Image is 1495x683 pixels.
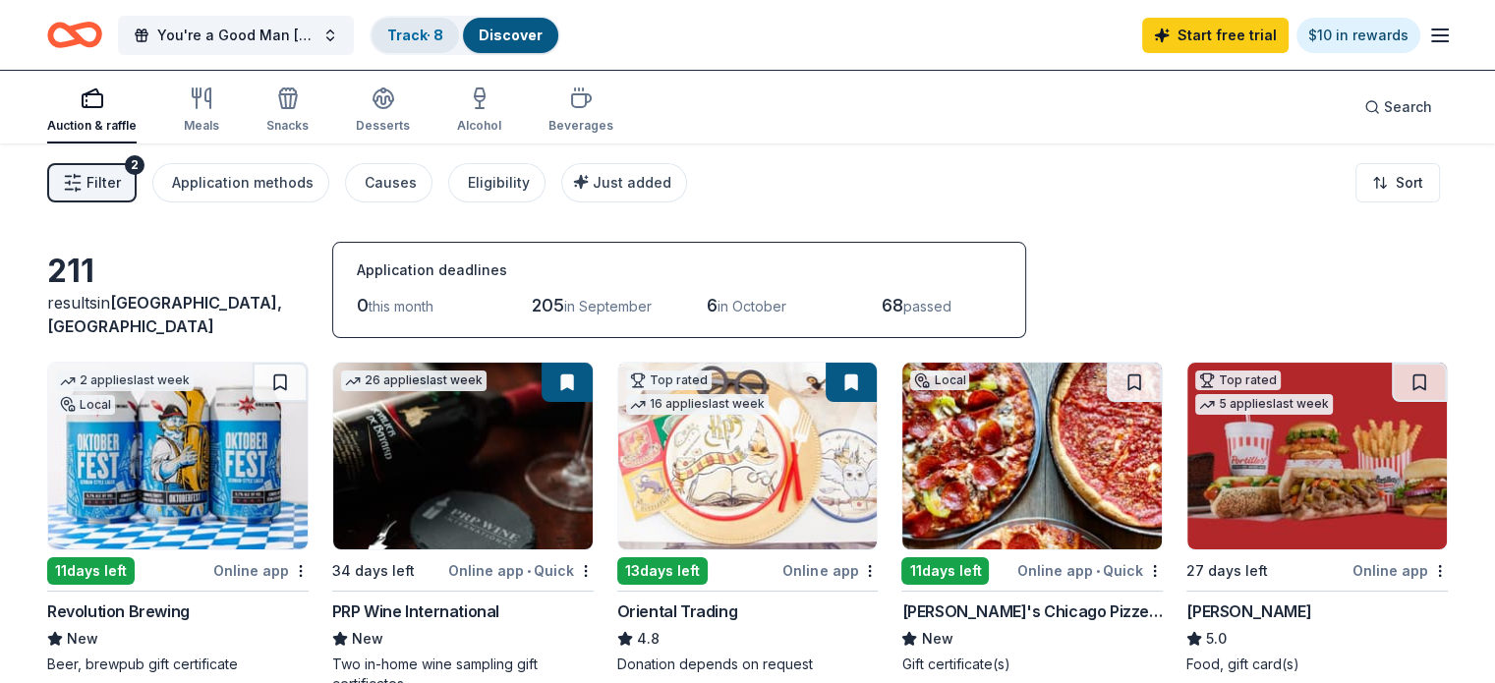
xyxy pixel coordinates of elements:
span: 68 [882,295,903,315]
span: Just added [593,174,671,191]
div: 13 days left [617,557,708,585]
a: Start free trial [1142,18,1289,53]
div: Top rated [1195,370,1281,390]
img: Image for Revolution Brewing [48,363,308,549]
span: • [1096,563,1100,579]
div: 26 applies last week [341,370,487,391]
div: 27 days left [1186,559,1268,583]
div: Online app [213,558,309,583]
button: Filter2 [47,163,137,202]
div: Food, gift card(s) [1186,655,1448,674]
div: 16 applies last week [626,394,769,415]
span: Search [1384,95,1432,119]
span: Sort [1396,171,1423,195]
span: in September [564,298,652,314]
button: Snacks [266,79,309,143]
div: PRP Wine International [332,599,499,623]
a: $10 in rewards [1296,18,1420,53]
div: Online app Quick [448,558,594,583]
div: [PERSON_NAME] [1186,599,1311,623]
span: in October [718,298,786,314]
div: Alcohol [457,118,501,134]
div: Revolution Brewing [47,599,190,623]
a: Discover [479,27,543,43]
div: 211 [47,252,309,291]
div: [PERSON_NAME]'s Chicago Pizzeria & Pub [901,599,1163,623]
div: Online app Quick [1017,558,1163,583]
div: 11 days left [901,557,989,585]
button: Eligibility [448,163,546,202]
div: Causes [365,171,417,195]
a: Home [47,12,102,58]
button: Desserts [356,79,410,143]
div: 11 days left [47,557,135,585]
div: Local [56,395,115,415]
span: [GEOGRAPHIC_DATA], [GEOGRAPHIC_DATA] [47,293,282,336]
div: Application deadlines [357,258,1002,282]
button: Auction & raffle [47,79,137,143]
span: in [47,293,282,336]
div: 34 days left [332,559,415,583]
img: Image for Oriental Trading [618,363,878,549]
button: Application methods [152,163,329,202]
div: Online app [1352,558,1448,583]
div: Gift certificate(s) [901,655,1163,674]
span: New [67,627,98,651]
div: 2 applies last week [56,370,194,391]
div: Application methods [172,171,314,195]
div: Snacks [266,118,309,134]
span: New [352,627,383,651]
div: 5 applies last week [1195,394,1333,415]
a: Image for Oriental TradingTop rated16 applieslast week13days leftOnline appOriental Trading4.8Don... [617,362,879,674]
div: Meals [184,118,219,134]
div: Beer, brewpub gift certificate [47,655,309,674]
span: 4.8 [637,627,660,651]
div: Auction & raffle [47,118,137,134]
div: Eligibility [468,171,530,195]
div: Local [910,370,969,390]
div: Oriental Trading [617,599,738,623]
button: Alcohol [457,79,501,143]
span: 5.0 [1206,627,1227,651]
div: 2 [125,155,144,175]
div: Online app [782,558,878,583]
a: Image for Portillo'sTop rated5 applieslast week27 days leftOnline app[PERSON_NAME]5.0Food, gift c... [1186,362,1448,674]
div: Donation depends on request [617,655,879,674]
div: results [47,291,309,338]
button: Beverages [548,79,613,143]
button: Sort [1355,163,1440,202]
div: Top rated [626,370,712,390]
img: Image for PRP Wine International [333,363,593,549]
button: Search [1349,87,1448,127]
button: You're a Good Man [PERSON_NAME]-Silent Auction [118,16,354,55]
span: 205 [532,295,564,315]
a: Track· 8 [387,27,443,43]
img: Image for Georgio's Chicago Pizzeria & Pub [902,363,1162,549]
span: New [921,627,952,651]
span: Filter [86,171,121,195]
a: Image for Revolution Brewing2 applieslast weekLocal11days leftOnline appRevolution BrewingNewBeer... [47,362,309,674]
img: Image for Portillo's [1187,363,1447,549]
button: Meals [184,79,219,143]
button: Just added [561,163,687,202]
button: Track· 8Discover [370,16,560,55]
a: Image for Georgio's Chicago Pizzeria & PubLocal11days leftOnline app•Quick[PERSON_NAME]'s Chicago... [901,362,1163,674]
span: 6 [707,295,718,315]
span: 0 [357,295,369,315]
div: Desserts [356,118,410,134]
div: Beverages [548,118,613,134]
button: Causes [345,163,432,202]
span: passed [903,298,951,314]
span: this month [369,298,433,314]
span: You're a Good Man [PERSON_NAME]-Silent Auction [157,24,315,47]
span: • [527,563,531,579]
